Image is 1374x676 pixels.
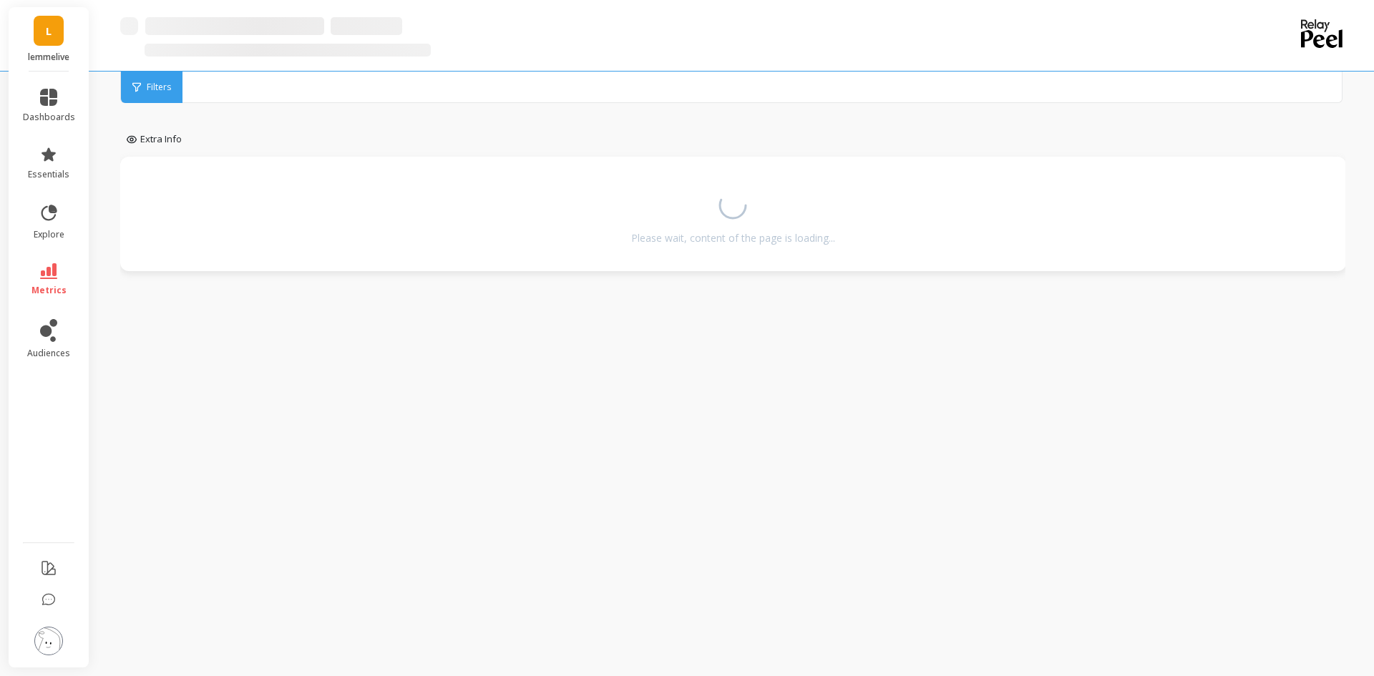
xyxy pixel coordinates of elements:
[34,229,64,240] span: explore
[631,231,835,245] div: Please wait, content of the page is loading...
[31,285,67,296] span: metrics
[28,169,69,180] span: essentials
[23,112,75,123] span: dashboards
[46,23,52,39] span: L
[23,52,75,63] p: lemmelive
[27,348,70,359] span: audiences
[34,627,63,655] img: profile picture
[147,82,171,93] span: Filters
[140,132,182,147] span: Extra Info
